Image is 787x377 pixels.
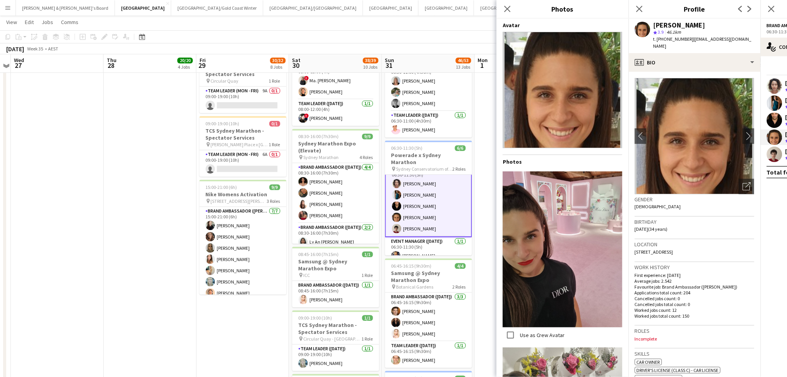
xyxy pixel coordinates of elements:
app-job-card: 08:00-12:00 (4h)3/3Yo Pro @ SYDNEY MARATHON 25 Botanical Garden [GEOGRAPHIC_DATA]2 RolesBrand Amb... [292,28,379,126]
label: Use as Crew Avatar [518,332,565,339]
span: 20/20 [177,58,193,64]
app-card-role: Brand Ambassador ([DATE])2/208:30-16:00 (7h30m)Ly An [PERSON_NAME] [292,223,379,261]
span: Week 35 [26,46,45,52]
span: Thu [107,57,116,64]
button: [GEOGRAPHIC_DATA] [115,0,171,16]
h3: Gender [635,196,754,203]
a: Edit [22,17,37,27]
app-card-role: Brand Ambassador ([DATE])3/306:45-16:15 (9h30m)[PERSON_NAME][PERSON_NAME][PERSON_NAME] [385,293,472,342]
span: 30/32 [270,58,286,64]
span: t. [PHONE_NUMBER] [653,36,694,42]
span: [STREET_ADDRESS] [635,249,673,255]
h3: Samsung @ Sydney Marathon Expo [385,270,472,284]
span: 4 Roles [360,155,373,161]
h3: Location [635,241,754,248]
app-card-role: Team Leader ([DATE])1/108:00-12:00 (4h)![PERSON_NAME] [292,100,379,126]
app-card-role: Team Leader (Mon - Fri)6A0/109:00-19:00 (10h) [200,150,287,177]
app-job-card: 06:30-11:30 (5h)6/6Powerade x Sydney Marathon Sydney Conservatorium of Music2 RolesBrand Ambassad... [385,141,472,256]
span: [PERSON_NAME] Place x [GEOGRAPHIC_DATA] [211,142,269,148]
span: 1 Role [362,273,373,278]
h3: Sydney Marathon Expo (Elevate) [292,140,379,154]
div: [PERSON_NAME] [653,22,705,29]
span: 08:30-16:00 (7h30m) [299,134,339,140]
span: 46/53 [456,58,471,64]
img: Crew avatar [503,32,622,148]
app-job-card: 09:00-19:00 (10h)0/1TCS Sydney Marathon - Spectator Services [PERSON_NAME] Place x [GEOGRAPHIC_DA... [200,116,287,177]
span: Circular Quay - [GEOGRAPHIC_DATA] - [GEOGRAPHIC_DATA] [304,336,362,342]
span: Botanical Gardens [396,284,434,290]
app-job-card: 06:45-16:15 (9h30m)4/4Samsung @ Sydney Marathon Expo Botanical Gardens2 RolesBrand Ambassador ([D... [385,259,472,368]
span: ICC [304,273,310,278]
span: Car Owner [637,359,660,365]
span: 15:00-21:00 (6h) [206,185,237,190]
p: Cancelled jobs total count: 0 [635,301,754,307]
p: Favourite job: Brand Ambassador ([PERSON_NAME]) [635,284,754,290]
app-job-card: 08:45-16:00 (7h15m)1/1Samsung @ Sydney Marathon Expo ICC1 RoleBrand Ambassador ([DATE])1/108:45-1... [292,247,379,308]
app-job-card: 09:00-19:00 (10h)1/1TCS Sydney Marathon - Spectator Services Circular Quay - [GEOGRAPHIC_DATA] - ... [292,311,379,371]
span: 2 Roles [453,166,466,172]
span: 09:00-19:00 (10h) [299,315,332,321]
span: [STREET_ADDRESS][PERSON_NAME] [211,199,267,204]
span: 2 Roles [453,284,466,290]
span: 1/1 [362,252,373,258]
p: Worked jobs total count: 150 [635,313,754,319]
span: Jobs [42,19,53,26]
span: 06:30-11:30 (5h) [391,145,423,151]
button: [GEOGRAPHIC_DATA] [363,0,419,16]
span: Sun [385,57,394,64]
p: Worked jobs count: 12 [635,307,754,313]
span: 08:45-16:00 (7h15m) [299,252,339,258]
span: Comms [61,19,78,26]
span: 09:00-19:00 (10h) [206,121,240,127]
img: Crew photo 587218 [503,171,622,327]
span: View [6,19,17,26]
span: Mon [478,57,488,64]
span: 3 Roles [267,199,280,204]
span: | [EMAIL_ADDRESS][DOMAIN_NAME] [653,36,752,49]
div: Open photos pop-in [739,179,754,194]
span: 9/9 [269,185,280,190]
h3: TCS Sydney Marathon - Spectator Services [292,322,379,336]
span: 46.1km [665,29,683,35]
h3: Nike Womens Activation [200,191,287,198]
h3: Samsung @ Sydney Marathon Expo [292,258,379,272]
div: 15:00-21:00 (6h)9/9Nike Womens Activation [STREET_ADDRESS][PERSON_NAME]3 RolesBrand Ambassador ([... [200,180,287,295]
span: 3.9 [658,29,664,35]
span: 0/1 [269,121,280,127]
app-card-role: Brand Ambassador ([DATE])4/408:30-16:00 (7h30m)[PERSON_NAME][PERSON_NAME][PERSON_NAME][PERSON_NAME] [292,163,379,223]
img: Crew avatar or photo [635,78,754,194]
span: 1 Role [269,142,280,148]
span: 9/9 [362,134,373,140]
h4: Photos [503,158,622,165]
span: 28 [106,61,116,70]
span: [DATE] (34 years) [635,226,668,232]
h3: Skills [635,350,754,357]
app-card-role: Brand Ambassador ([DATE])1/108:45-16:00 (7h15m)[PERSON_NAME] [292,281,379,308]
h3: Work history [635,264,754,271]
a: View [3,17,20,27]
span: Circular Quay [211,78,239,84]
div: AEST [48,46,58,52]
span: 1 Role [269,78,280,84]
span: ! [304,76,309,81]
app-card-role: Team Leader ([DATE])1/106:30-11:00 (4h30m)[PERSON_NAME] [385,111,472,138]
p: Applications total count: 204 [635,290,754,296]
app-job-card: 06:30-11:00 (4h30m)4/4Powerade at [GEOGRAPHIC_DATA] (Pont3) [GEOGRAPHIC_DATA]2 RolesBrand Ambassa... [385,28,472,138]
div: 10 Jobs [363,64,378,70]
span: 30 [291,61,301,70]
button: [GEOGRAPHIC_DATA] [419,0,474,16]
span: [DEMOGRAPHIC_DATA] [635,204,681,209]
app-card-role: Brand Ambassador ([DATE])5/506:30-11:30 (5h)[PERSON_NAME][PERSON_NAME][PERSON_NAME][PERSON_NAME][... [385,164,472,237]
app-job-card: 08:30-16:00 (7h30m)9/9Sydney Marathon Expo (Elevate) Sydney Marathon4 RolesBrand Ambassador ([DAT... [292,129,379,244]
span: Driver's License (Class C) - Car License [637,367,719,373]
span: 6/6 [455,145,466,151]
div: Bio [629,53,761,72]
span: Wed [14,57,24,64]
span: Sydney Conservatorium of Music [396,166,453,172]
